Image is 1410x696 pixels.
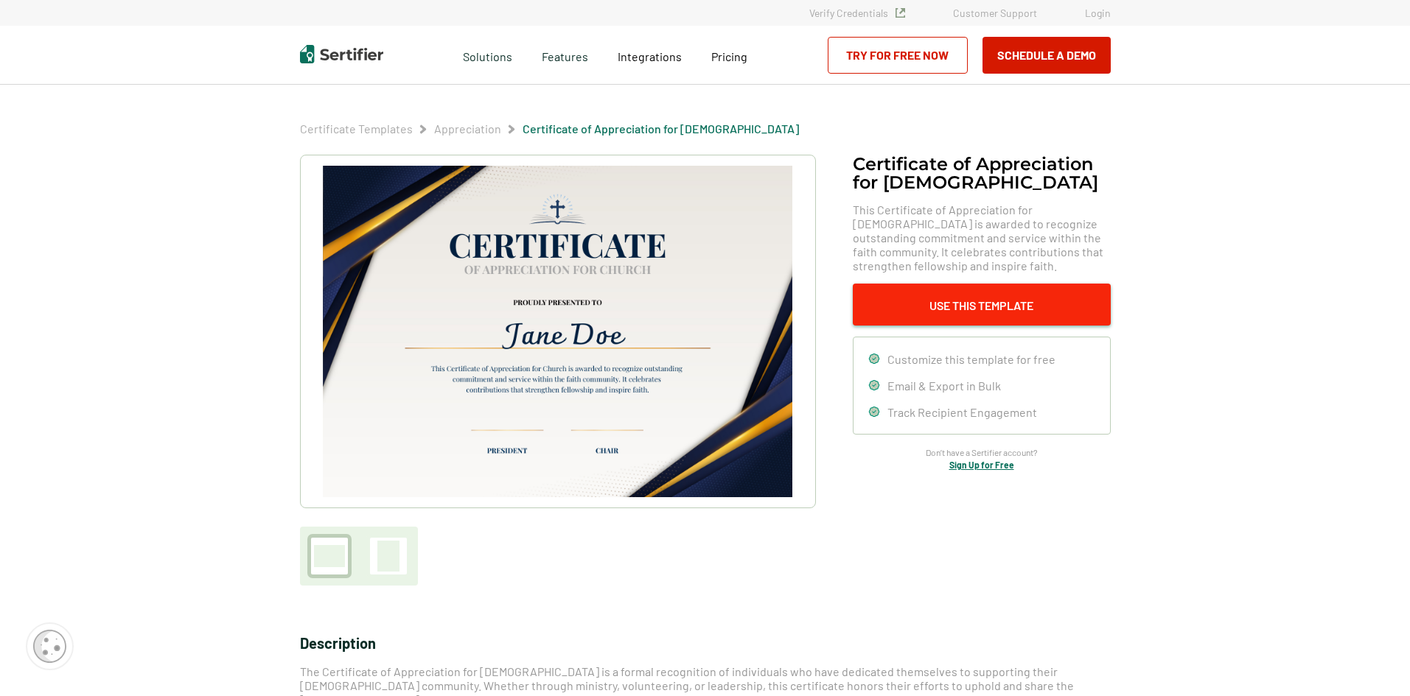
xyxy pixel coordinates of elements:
[300,45,383,63] img: Sertifier | Digital Credentialing Platform
[983,37,1111,74] button: Schedule a Demo
[853,284,1111,326] button: Use This Template
[887,379,1001,393] span: Email & Export in Bulk
[887,352,1055,366] span: Customize this template for free
[618,49,682,63] span: Integrations
[1336,625,1410,696] iframe: Chat Widget
[542,46,588,64] span: Features
[949,460,1014,470] a: Sign Up for Free
[300,634,376,652] span: Description
[618,46,682,64] a: Integrations
[300,122,413,136] a: Certificate Templates
[896,8,905,18] img: Verified
[809,7,905,19] a: Verify Credentials
[711,46,747,64] a: Pricing
[953,7,1037,19] a: Customer Support
[300,122,799,136] div: Breadcrumb
[323,166,792,497] img: Certificate of Appreciation for Church​
[711,49,747,63] span: Pricing
[33,630,66,663] img: Cookie Popup Icon
[828,37,968,74] a: Try for Free Now
[853,203,1111,273] span: This Certificate of Appreciation for [DEMOGRAPHIC_DATA] is awarded to recognize outstanding commi...
[463,46,512,64] span: Solutions
[1085,7,1111,19] a: Login
[887,405,1037,419] span: Track Recipient Engagement
[926,446,1038,460] span: Don’t have a Sertifier account?
[523,122,799,136] a: Certificate of Appreciation for [DEMOGRAPHIC_DATA]​
[853,155,1111,191] h1: Certificate of Appreciation for [DEMOGRAPHIC_DATA]​
[434,122,501,136] a: Appreciation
